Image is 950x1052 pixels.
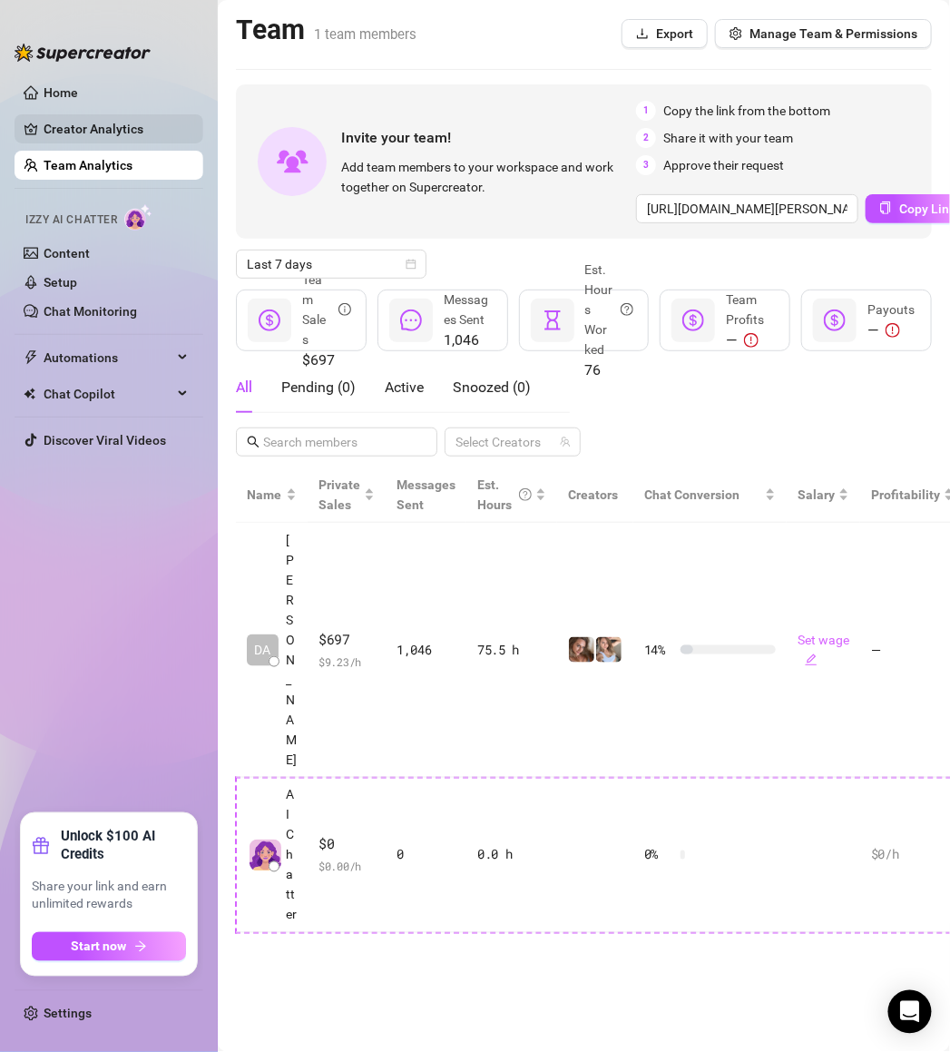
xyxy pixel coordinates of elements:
[341,126,636,149] span: Invite your team!
[444,329,493,351] span: 1,046
[560,437,571,447] span: team
[32,837,50,855] span: gift
[397,640,455,660] div: 1,046
[886,323,900,338] span: exclamation-circle
[622,19,708,48] button: Export
[236,467,308,523] th: Name
[744,333,759,348] span: exclamation-circle
[477,845,546,865] div: 0.0 h
[477,475,532,515] div: Est. Hours
[15,44,151,62] img: logo-BBDzfeDw.svg
[663,101,830,121] span: Copy the link from the bottom
[400,310,422,331] span: message
[281,377,356,398] div: Pending ( 0 )
[286,785,297,925] span: AI Chatter
[302,349,351,371] span: $697
[726,292,764,327] span: Team Profits
[318,653,375,671] span: $ 9.23 /h
[879,202,892,214] span: copy
[682,310,704,331] span: dollar-circle
[585,359,634,381] span: 76
[663,155,784,175] span: Approve their request
[888,990,932,1034] div: Open Intercom Messenger
[236,377,252,398] div: All
[798,633,849,667] a: Set wageedit
[44,1007,92,1021] a: Settings
[32,932,186,961] button: Start nowarrow-right
[72,939,127,954] span: Start now
[663,128,793,148] span: Share it with your team
[24,388,35,400] img: Chat Copilot
[636,155,656,175] span: 3
[621,260,633,359] span: question-circle
[519,475,532,515] span: question-circle
[247,436,260,448] span: search
[805,654,818,666] span: edit
[44,158,132,172] a: Team Analytics
[124,204,152,231] img: AI Chatter
[61,828,186,864] strong: Unlock $100 AI Credits
[338,270,351,349] span: info-circle
[314,26,416,43] span: 1 team members
[318,834,375,856] span: $0
[44,246,90,261] a: Content
[542,310,563,331] span: hourglass
[44,379,172,408] span: Chat Copilot
[302,270,351,349] div: Team Sales
[286,530,297,770] span: [PERSON_NAME]
[644,487,739,502] span: Chat Conversion
[644,640,673,660] span: 14 %
[715,19,932,48] button: Manage Team & Permissions
[871,487,940,502] span: Profitability
[44,85,78,100] a: Home
[255,640,271,660] span: DA
[247,485,282,505] span: Name
[44,304,137,319] a: Chat Monitoring
[444,292,488,327] span: Messages Sent
[318,477,360,512] span: Private Sales
[44,275,77,290] a: Setup
[636,128,656,148] span: 2
[385,379,424,396] span: Active
[259,310,280,331] span: dollar-circle
[824,310,846,331] span: dollar-circle
[798,487,835,502] span: Salary
[44,114,189,143] a: Creator Analytics
[25,211,117,229] span: Izzy AI Chatter
[32,879,186,914] span: Share your link and earn unlimited rewards
[726,329,775,351] div: —
[569,637,594,663] img: Nina
[397,477,455,512] span: Messages Sent
[24,350,38,365] span: thunderbolt
[247,251,416,278] span: Last 7 days
[44,343,172,372] span: Automations
[636,27,649,40] span: download
[749,26,917,41] span: Manage Team & Permissions
[730,27,742,40] span: setting
[263,432,412,452] input: Search members
[341,157,629,197] span: Add team members to your workspace and work together on Supercreator.
[867,320,915,341] div: —
[134,940,147,953] span: arrow-right
[636,101,656,121] span: 1
[557,467,633,523] th: Creators
[656,26,693,41] span: Export
[644,845,673,865] span: 0 %
[596,637,622,663] img: Nina
[585,260,634,359] div: Est. Hours Worked
[453,379,531,396] span: Snoozed ( 0 )
[397,845,455,865] div: 0
[406,259,416,270] span: calendar
[318,858,375,876] span: $ 0.00 /h
[477,640,546,660] div: 75.5 h
[44,433,166,447] a: Discover Viral Videos
[250,840,281,871] img: izzy-ai-chatter-avatar-DDCN_rTZ.svg
[318,629,375,651] span: $697
[867,302,915,317] span: Payouts
[236,13,416,47] h2: Team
